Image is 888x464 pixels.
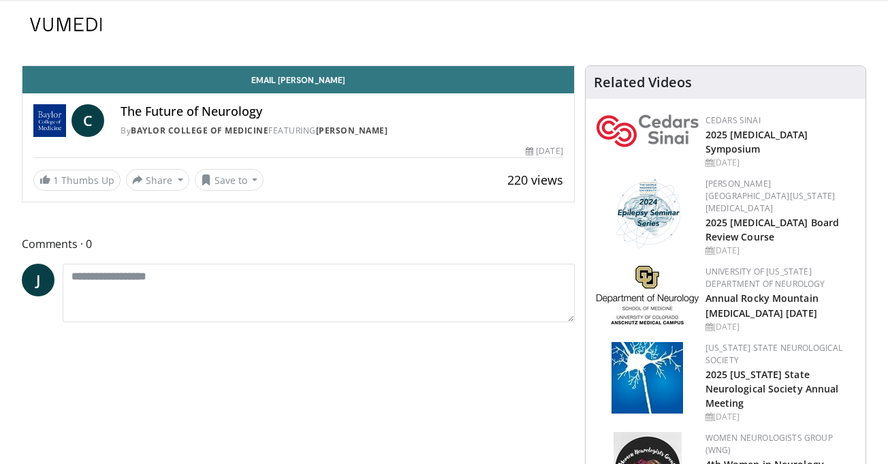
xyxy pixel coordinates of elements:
div: [DATE] [705,157,855,169]
img: 7e905080-f4a2-4088-8787-33ce2bef9ada.png.150x105_q85_autocrop_double_scale_upscale_version-0.2.png [597,114,699,147]
div: [DATE] [526,145,562,157]
a: 2025 [MEDICAL_DATA] Board Review Course [705,216,840,243]
img: 76bc84c6-69a7-4c34-b56c-bd0b7f71564d.png.150x105_q85_autocrop_double_scale_upscale_version-0.2.png [610,178,684,249]
a: 1 Thumbs Up [33,170,121,191]
h4: The Future of Neurology [121,104,563,119]
div: [DATE] [705,245,855,257]
div: [DATE] [705,411,855,423]
a: Women Neurologists Group (WNG) [705,432,833,456]
a: Baylor College of Medicine [131,125,268,136]
button: Save to [195,169,264,191]
img: VuMedi Logo [30,18,102,31]
span: 220 views [507,172,563,188]
img: e56d7f87-1f02-478c-a66d-da6d5fbe2e7d.jpg.150x105_q85_autocrop_double_scale_upscale_version-0.2.jpg [597,266,699,324]
a: [PERSON_NAME][GEOGRAPHIC_DATA][US_STATE][MEDICAL_DATA] [705,178,836,214]
div: By FEATURING [121,125,563,137]
a: [PERSON_NAME] [316,125,388,136]
a: C [72,104,104,137]
button: Share [126,169,189,191]
a: 2025 [MEDICAL_DATA] Symposium [705,128,808,155]
a: [US_STATE] State Neurological Society [705,342,843,366]
span: Comments 0 [22,235,575,253]
a: University of [US_STATE] Department of Neurology [705,266,825,290]
img: Baylor College of Medicine [33,104,66,137]
a: Cedars Sinai [705,114,761,126]
a: J [22,264,54,296]
div: [DATE] [705,321,855,333]
a: Email [PERSON_NAME] [22,66,574,93]
img: acd9fda7-b660-4062-a2ed-b14b2bb56add.webp.150x105_q85_autocrop_double_scale_upscale_version-0.2.jpg [612,342,683,414]
h4: Related Videos [594,74,692,91]
a: 2025 [US_STATE] State Neurological Society Annual Meeting [705,368,839,409]
span: 1 [53,174,59,187]
a: Annual Rocky Mountain [MEDICAL_DATA] [DATE] [705,292,819,319]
